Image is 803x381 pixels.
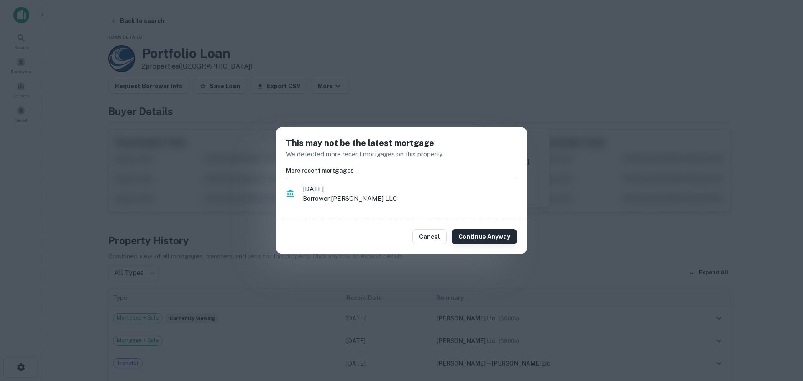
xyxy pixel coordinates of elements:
[303,194,517,204] p: Borrower: [PERSON_NAME] LLC
[303,184,517,194] span: [DATE]
[286,137,517,149] h5: This may not be the latest mortgage
[452,229,517,244] button: Continue Anyway
[286,149,517,159] p: We detected more recent mortgages on this property.
[286,166,517,175] h6: More recent mortgages
[412,229,447,244] button: Cancel
[761,314,803,354] iframe: Chat Widget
